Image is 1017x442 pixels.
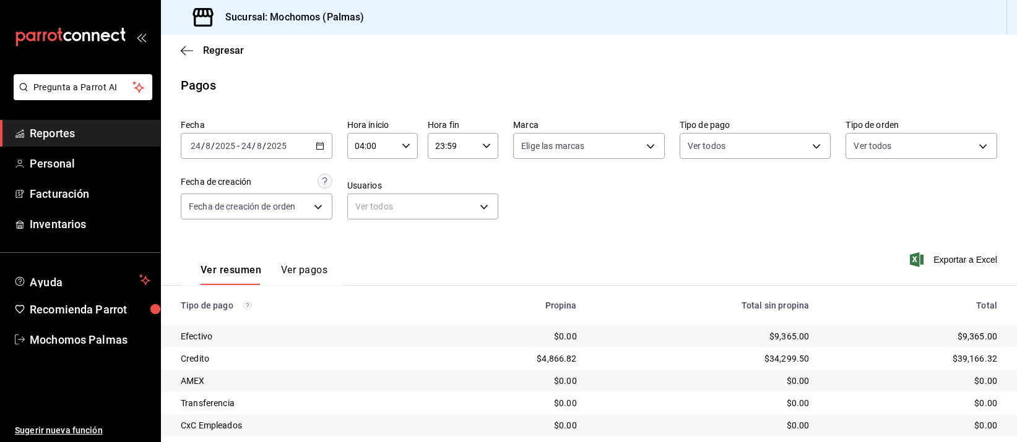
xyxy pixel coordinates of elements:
[829,330,997,342] div: $9,365.00
[597,397,810,409] div: $0.00
[347,181,499,190] label: Usuarios
[428,121,498,129] label: Hora fin
[688,140,725,152] span: Ver todos
[829,419,997,431] div: $0.00
[181,121,332,129] label: Fecha
[205,141,211,151] input: --
[9,90,152,103] a: Pregunta a Parrot AI
[211,141,215,151] span: /
[829,300,997,310] div: Total
[438,330,577,342] div: $0.00
[597,419,810,431] div: $0.00
[15,424,150,437] span: Sugerir nueva función
[181,419,418,431] div: CxC Empleados
[201,264,261,285] button: Ver resumen
[181,375,418,387] div: AMEX
[829,352,997,365] div: $39,166.32
[281,264,327,285] button: Ver pagos
[438,375,577,387] div: $0.00
[680,121,831,129] label: Tipo de pago
[215,141,236,151] input: ----
[597,352,810,365] div: $34,299.50
[33,81,133,94] span: Pregunta a Parrot AI
[136,32,146,42] button: open_drawer_menu
[30,185,150,202] span: Facturación
[181,176,251,189] div: Fecha de creación
[829,397,997,409] div: $0.00
[181,330,418,342] div: Efectivo
[347,121,418,129] label: Hora inicio
[256,141,262,151] input: --
[237,141,240,151] span: -
[262,141,266,151] span: /
[846,121,997,129] label: Tipo de orden
[912,252,997,267] button: Exportar a Excel
[243,301,252,310] svg: Los pagos realizados con Pay y otras terminales son montos brutos.
[854,140,891,152] span: Ver todos
[241,141,252,151] input: --
[190,141,201,151] input: --
[181,45,244,56] button: Regresar
[597,330,810,342] div: $9,365.00
[30,331,150,348] span: Mochomos Palmas
[203,45,244,56] span: Regresar
[438,300,577,310] div: Propina
[521,140,584,152] span: Elige las marcas
[14,74,152,100] button: Pregunta a Parrot AI
[829,375,997,387] div: $0.00
[201,141,205,151] span: /
[597,375,810,387] div: $0.00
[30,273,134,287] span: Ayuda
[181,76,216,95] div: Pagos
[252,141,256,151] span: /
[30,301,150,318] span: Recomienda Parrot
[189,200,295,213] span: Fecha de creación de orden
[215,10,365,25] h3: Sucursal: Mochomos (Palmas)
[181,397,418,409] div: Transferencia
[181,352,418,365] div: Credito
[181,300,418,310] div: Tipo de pago
[30,216,150,232] span: Inventarios
[30,125,150,142] span: Reportes
[266,141,287,151] input: ----
[30,155,150,172] span: Personal
[201,264,327,285] div: navigation tabs
[438,352,577,365] div: $4,866.82
[438,397,577,409] div: $0.00
[597,300,810,310] div: Total sin propina
[513,121,665,129] label: Marca
[438,419,577,431] div: $0.00
[347,193,499,219] div: Ver todos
